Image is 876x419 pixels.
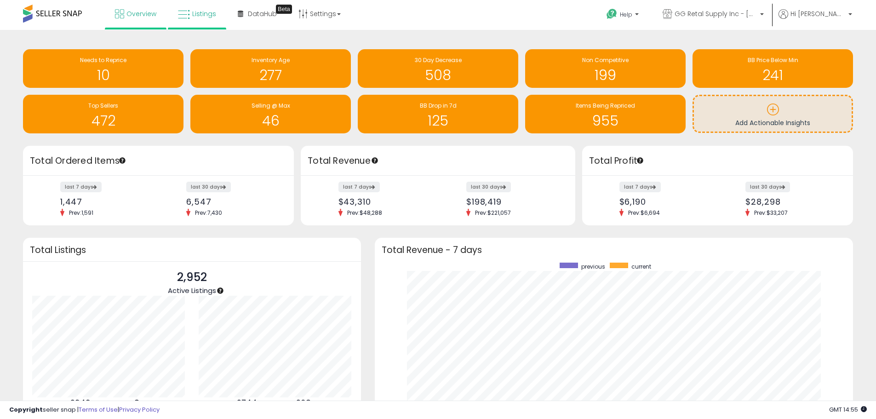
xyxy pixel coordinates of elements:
a: Non Competitive 199 [525,49,686,88]
h1: 46 [195,113,346,128]
h1: 277 [195,68,346,83]
span: BB Price Below Min [748,56,798,64]
a: Top Sellers 472 [23,95,183,133]
div: 6,547 [186,197,278,207]
h3: Total Listings [30,247,354,253]
span: Hi [PERSON_NAME] [790,9,846,18]
h1: 10 [28,68,179,83]
div: $28,298 [745,197,837,207]
div: $43,310 [338,197,431,207]
span: DataHub [248,9,277,18]
b: 2744 [237,397,257,408]
span: Prev: 7,430 [190,209,227,217]
h1: 472 [28,113,179,128]
h1: 955 [530,113,681,128]
span: Items Being Repriced [576,102,635,109]
h1: 241 [697,68,848,83]
span: Prev: $221,057 [470,209,515,217]
div: seller snap | | [9,406,160,414]
span: Non Competitive [582,56,629,64]
h1: 199 [530,68,681,83]
p: 2,952 [168,269,216,286]
a: 30 Day Decrease 508 [358,49,518,88]
b: 2949 [70,397,91,408]
div: 1,447 [60,197,152,207]
span: Listings [192,9,216,18]
span: Prev: $48,288 [343,209,387,217]
h1: 508 [362,68,514,83]
span: Prev: $33,207 [750,209,792,217]
label: last 30 days [466,182,511,192]
span: 2025-08-11 14:55 GMT [829,405,867,414]
span: Add Actionable Insights [735,118,810,127]
div: Tooltip anchor [118,156,126,165]
h3: Total Revenue - 7 days [382,247,846,253]
span: Overview [126,9,156,18]
i: Get Help [606,8,618,20]
a: Privacy Policy [119,405,160,414]
b: 3 [134,397,139,408]
span: current [631,263,651,270]
a: Add Actionable Insights [694,96,852,132]
div: $198,419 [466,197,559,207]
span: Inventory Age [252,56,290,64]
a: Terms of Use [79,405,118,414]
h3: Total Revenue [308,155,568,167]
a: BB Price Below Min 241 [693,49,853,88]
a: BB Drop in 7d 125 [358,95,518,133]
div: Tooltip anchor [636,156,644,165]
span: Help [620,11,632,18]
div: Tooltip anchor [216,287,224,295]
label: last 7 days [619,182,661,192]
h3: Total Ordered Items [30,155,287,167]
span: GG Retal Supply Inc - [GEOGRAPHIC_DATA] [675,9,757,18]
label: last 7 days [338,182,380,192]
span: Active Listings [168,286,216,295]
div: Tooltip anchor [276,5,292,14]
strong: Copyright [9,405,43,414]
b: 208 [296,397,311,408]
a: Selling @ Max 46 [190,95,351,133]
span: previous [581,263,605,270]
a: Hi [PERSON_NAME] [779,9,852,30]
span: BB Drop in 7d [420,102,457,109]
span: Selling @ Max [252,102,290,109]
label: last 7 days [60,182,102,192]
span: Prev: $6,694 [624,209,664,217]
div: Tooltip anchor [371,156,379,165]
label: last 30 days [745,182,790,192]
label: last 30 days [186,182,231,192]
span: Prev: 1,591 [64,209,98,217]
a: Inventory Age 277 [190,49,351,88]
h3: Total Profit [589,155,846,167]
span: Top Sellers [88,102,118,109]
a: Needs to Reprice 10 [23,49,183,88]
a: Items Being Repriced 955 [525,95,686,133]
span: 30 Day Decrease [415,56,462,64]
a: Help [599,1,648,30]
span: Needs to Reprice [80,56,126,64]
h1: 125 [362,113,514,128]
div: $6,190 [619,197,711,207]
